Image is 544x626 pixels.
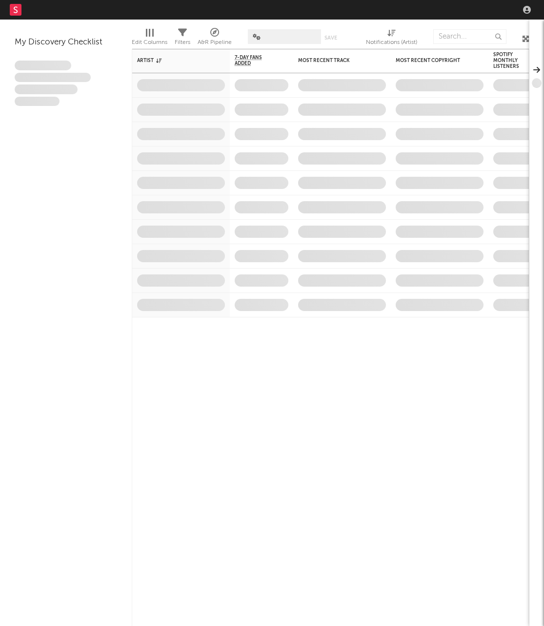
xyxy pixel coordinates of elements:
[198,24,232,53] div: A&R Pipeline
[366,37,417,48] div: Notifications (Artist)
[366,24,417,53] div: Notifications (Artist)
[175,37,190,48] div: Filters
[298,58,371,63] div: Most Recent Track
[235,55,274,66] span: 7-Day Fans Added
[433,29,506,44] input: Search...
[493,52,527,69] div: Spotify Monthly Listeners
[132,24,167,53] div: Edit Columns
[396,58,469,63] div: Most Recent Copyright
[15,37,117,48] div: My Discovery Checklist
[15,84,78,94] span: Praesent ac interdum
[137,58,210,63] div: Artist
[15,73,91,83] span: Integer aliquet in purus et
[132,37,167,48] div: Edit Columns
[15,61,71,70] span: Lorem ipsum dolor
[175,24,190,53] div: Filters
[198,37,232,48] div: A&R Pipeline
[324,35,337,41] button: Save
[15,97,60,106] span: Aliquam viverra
